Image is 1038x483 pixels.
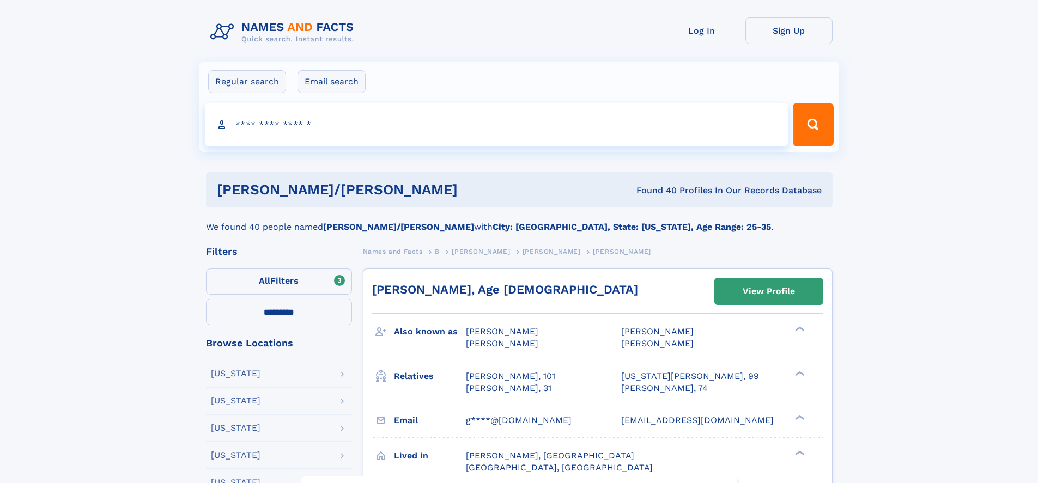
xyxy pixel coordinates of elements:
[205,103,788,146] input: search input
[323,222,474,232] b: [PERSON_NAME]/[PERSON_NAME]
[466,326,538,337] span: [PERSON_NAME]
[547,185,822,197] div: Found 40 Profiles In Our Records Database
[259,276,270,286] span: All
[523,244,581,258] a: [PERSON_NAME]
[792,414,805,421] div: ❯
[621,370,759,382] a: [US_STATE][PERSON_NAME], 99
[206,247,352,256] div: Filters
[466,462,653,473] span: [GEOGRAPHIC_DATA], [GEOGRAPHIC_DATA]
[394,367,466,386] h3: Relatives
[211,451,260,460] div: [US_STATE]
[206,17,363,47] img: Logo Names and Facts
[435,244,440,258] a: B
[394,447,466,465] h3: Lived in
[452,244,510,258] a: [PERSON_NAME]
[792,370,805,377] div: ❯
[211,396,260,405] div: [US_STATE]
[211,369,260,378] div: [US_STATE]
[211,424,260,432] div: [US_STATE]
[792,449,805,456] div: ❯
[208,70,286,93] label: Regular search
[217,183,547,197] h1: [PERSON_NAME]/[PERSON_NAME]
[466,382,551,394] a: [PERSON_NAME], 31
[621,382,708,394] a: [PERSON_NAME], 74
[466,338,538,349] span: [PERSON_NAME]
[206,268,352,295] label: Filters
[621,415,774,425] span: [EMAIL_ADDRESS][DOMAIN_NAME]
[298,70,366,93] label: Email search
[206,338,352,348] div: Browse Locations
[715,278,823,304] a: View Profile
[394,322,466,341] h3: Also known as
[621,326,694,337] span: [PERSON_NAME]
[466,450,634,461] span: [PERSON_NAME], [GEOGRAPHIC_DATA]
[372,283,638,296] a: [PERSON_NAME], Age [DEMOGRAPHIC_DATA]
[466,370,555,382] a: [PERSON_NAME], 101
[793,103,833,146] button: Search Button
[523,248,581,255] span: [PERSON_NAME]
[743,279,795,304] div: View Profile
[452,248,510,255] span: [PERSON_NAME]
[493,222,771,232] b: City: [GEOGRAPHIC_DATA], State: [US_STATE], Age Range: 25-35
[394,411,466,430] h3: Email
[363,244,423,258] a: Names and Facts
[435,248,440,255] span: B
[792,326,805,333] div: ❯
[745,17,833,44] a: Sign Up
[593,248,651,255] span: [PERSON_NAME]
[621,338,694,349] span: [PERSON_NAME]
[658,17,745,44] a: Log In
[206,207,833,234] div: We found 40 people named with .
